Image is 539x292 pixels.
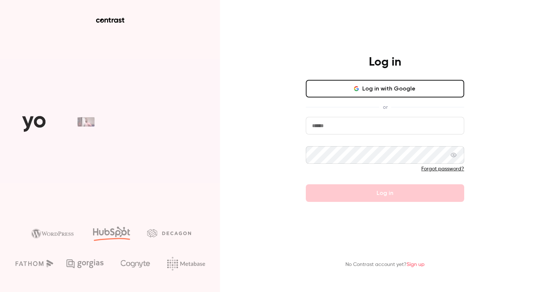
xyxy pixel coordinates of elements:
button: Log in with Google [306,80,464,97]
h4: Log in [369,55,401,70]
p: No Contrast account yet? [345,261,425,269]
img: decagon [147,229,191,237]
a: Forgot password? [421,166,464,171]
a: Sign up [407,262,425,267]
span: or [379,103,391,111]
